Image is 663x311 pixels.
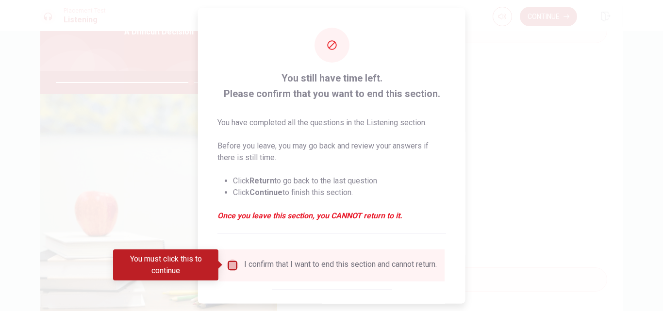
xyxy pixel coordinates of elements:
[249,176,274,185] strong: Return
[227,259,238,271] span: You must click this to continue
[217,210,446,221] em: Once you leave this section, you CANNOT return to it.
[113,249,218,280] div: You must click this to continue
[233,186,446,198] li: Click to finish this section.
[244,259,437,271] div: I confirm that I want to end this section and cannot return.
[217,70,446,101] span: You still have time left. Please confirm that you want to end this section.
[249,187,282,196] strong: Continue
[233,175,446,186] li: Click to go back to the last question
[217,116,446,128] p: You have completed all the questions in the Listening section.
[217,140,446,163] p: Before you leave, you may go back and review your answers if there is still time.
